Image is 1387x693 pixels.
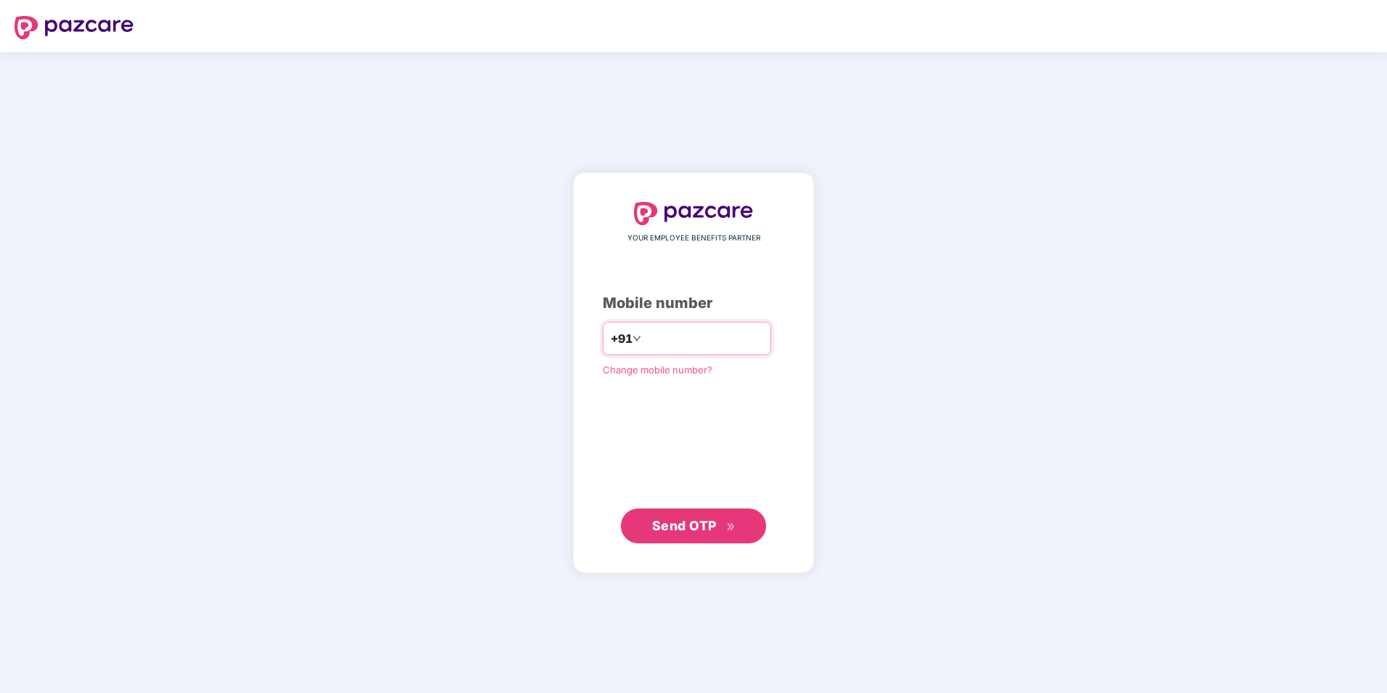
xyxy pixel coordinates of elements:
[603,364,712,376] a: Change mobile number?
[652,518,717,533] span: Send OTP
[603,292,784,315] div: Mobile number
[634,202,753,225] img: logo
[726,522,736,532] span: double-right
[627,232,760,244] span: YOUR EMPLOYEE BENEFITS PARTNER
[15,16,134,39] img: logo
[611,330,633,348] span: +91
[621,508,766,543] button: Send OTPdouble-right
[633,334,641,343] span: down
